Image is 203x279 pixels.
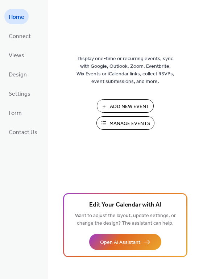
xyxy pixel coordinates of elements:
a: Contact Us [4,124,42,139]
span: Want to adjust the layout, update settings, or change the design? The assistant can help. [75,211,176,228]
span: Connect [9,31,31,42]
a: Views [4,47,29,63]
a: Settings [4,86,35,101]
span: Home [9,12,24,23]
a: Form [4,105,26,120]
button: Open AI Assistant [89,234,161,250]
span: Add New Event [110,103,149,111]
button: Add New Event [97,99,154,113]
span: Settings [9,88,30,100]
span: Open AI Assistant [100,239,140,246]
span: Views [9,50,24,61]
span: Design [9,69,27,80]
button: Manage Events [96,116,154,130]
a: Home [4,9,29,24]
span: Manage Events [109,120,150,128]
span: Contact Us [9,127,37,138]
span: Form [9,108,22,119]
a: Design [4,66,31,82]
span: Display one-time or recurring events, sync with Google, Outlook, Zoom, Eventbrite, Wix Events or ... [76,55,174,86]
span: Edit Your Calendar with AI [89,200,161,210]
a: Connect [4,28,35,43]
